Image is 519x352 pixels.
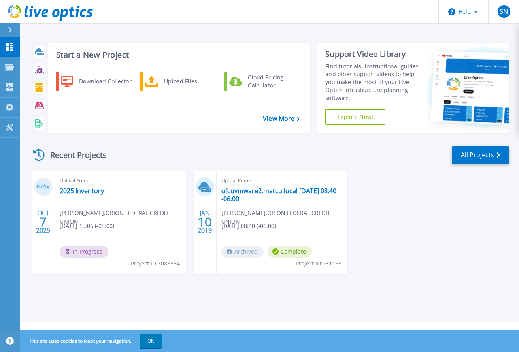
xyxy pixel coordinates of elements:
[221,209,347,226] span: [PERSON_NAME] , ORION FEDERAL CREDIT UNION
[325,62,420,102] div: Find tutorials, instructional guides and other support videos to help you make the most of your L...
[197,207,212,236] div: JAN 2019
[34,183,53,192] h3: 0.01
[22,334,162,348] span: This site uses cookies to track your navigation.
[131,259,180,268] span: Project ID: 3083534
[221,222,276,230] span: [DATE] 08:40 (-06:00)
[60,222,114,230] span: [DATE] 15:06 (-05:00)
[268,246,312,258] span: Complete
[325,49,420,59] div: Support Video Library
[140,72,221,91] a: Upload Files
[60,187,104,195] a: 2025 Inventory
[60,176,181,185] span: Optical Prime
[56,72,137,91] a: Download Collector
[140,334,162,348] button: OK
[500,8,508,15] span: SN
[224,72,305,91] a: Cloud Pricing Calculator
[263,115,300,122] a: View More
[160,73,219,89] div: Upload Files
[221,187,343,203] a: ofcuvmware2.matcu.local [DATE] 08:40 -06:00
[36,207,51,236] div: OCT 2025
[198,218,212,225] span: 10
[244,73,302,89] div: Cloud Pricing Calculator
[221,176,343,185] span: Optical Prime
[452,146,509,164] a: All Projects
[60,209,186,226] span: [PERSON_NAME] , ORION FEDERAL CREDIT UNION
[60,246,108,258] span: In Progress
[296,259,342,268] span: Project ID: 751165
[221,246,264,258] span: Archived
[30,145,117,165] div: Recent Projects
[325,109,385,125] a: Explore Now!
[40,218,47,225] span: 7
[75,73,135,89] div: Download Collector
[47,185,49,189] span: %
[56,51,299,59] h3: Start a New Project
